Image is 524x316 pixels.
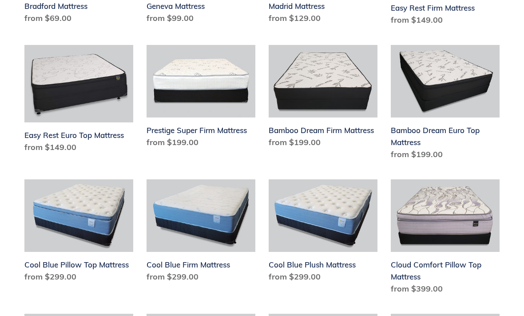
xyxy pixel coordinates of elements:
[391,45,500,164] a: Bamboo Dream Euro Top Mattress
[269,179,377,286] a: Cool Blue Plush Mattress
[24,45,133,157] a: Easy Rest Euro Top Mattress
[391,179,500,298] a: Cloud Comfort Pillow Top Mattress
[147,45,255,152] a: Prestige Super Firm Mattress
[24,179,133,286] a: Cool Blue Pillow Top Mattress
[147,179,255,286] a: Cool Blue Firm Mattress
[269,45,377,152] a: Bamboo Dream Firm Mattress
